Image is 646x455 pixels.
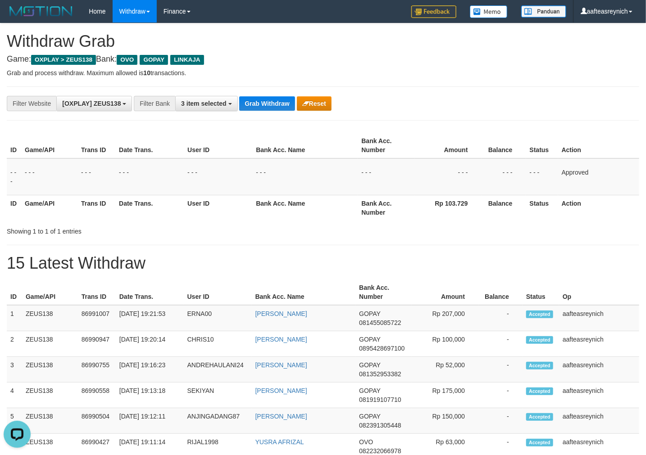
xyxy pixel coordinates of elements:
[77,133,115,158] th: Trans ID
[117,55,137,65] span: OVO
[412,305,478,331] td: Rp 207,000
[184,408,252,434] td: ANJINGADANG87
[140,55,168,65] span: GOPAY
[184,195,252,221] th: User ID
[116,408,184,434] td: [DATE] 19:12:11
[412,408,478,434] td: Rp 150,000
[7,357,22,383] td: 3
[184,331,252,357] td: CHRIS10
[526,158,558,195] td: - - -
[239,96,295,111] button: Grab Withdraw
[21,158,77,195] td: - - -
[116,279,184,305] th: Date Trans.
[559,279,639,305] th: Op
[116,305,184,331] td: [DATE] 19:21:53
[559,305,639,331] td: aafteasreynich
[559,408,639,434] td: aafteasreynich
[184,279,252,305] th: User ID
[115,195,184,221] th: Date Trans.
[255,387,307,394] a: [PERSON_NAME]
[559,357,639,383] td: aafteasreynich
[359,319,401,326] span: Copy 081455085722 to clipboard
[7,96,56,111] div: Filter Website
[116,331,184,357] td: [DATE] 19:20:14
[478,408,523,434] td: -
[359,438,373,446] span: OVO
[559,383,639,408] td: aafteasreynich
[478,305,523,331] td: -
[78,331,116,357] td: 86990947
[62,100,121,107] span: [OXPLAY] ZEUS138
[77,195,115,221] th: Trans ID
[359,361,380,369] span: GOPAY
[22,279,78,305] th: Game/API
[359,422,401,429] span: Copy 082391305448 to clipboard
[7,279,22,305] th: ID
[115,133,184,158] th: Date Trans.
[22,383,78,408] td: ZEUS138
[7,32,639,50] h1: Withdraw Grab
[170,55,204,65] span: LINKAJA
[255,361,307,369] a: [PERSON_NAME]
[358,195,414,221] th: Bank Acc. Number
[482,133,526,158] th: Balance
[559,331,639,357] td: aafteasreynich
[482,158,526,195] td: - - -
[22,357,78,383] td: ZEUS138
[526,362,553,369] span: Accepted
[470,5,508,18] img: Button%20Memo.svg
[22,305,78,331] td: ZEUS138
[558,158,639,195] td: Approved
[7,158,21,195] td: - - -
[22,408,78,434] td: ZEUS138
[184,305,252,331] td: ERNA00
[359,396,401,403] span: Copy 081919107710 to clipboard
[56,96,132,111] button: [OXPLAY] ZEUS138
[412,279,478,305] th: Amount
[143,69,150,77] strong: 10
[412,331,478,357] td: Rp 100,000
[7,305,22,331] td: 1
[358,133,414,158] th: Bank Acc. Number
[558,195,639,221] th: Action
[78,383,116,408] td: 86990558
[478,383,523,408] td: -
[359,336,380,343] span: GOPAY
[78,357,116,383] td: 86990755
[252,158,358,195] td: - - -
[78,305,116,331] td: 86991007
[22,331,78,357] td: ZEUS138
[31,55,96,65] span: OXPLAY > ZEUS138
[558,133,639,158] th: Action
[297,96,332,111] button: Reset
[255,310,307,317] a: [PERSON_NAME]
[184,158,252,195] td: - - -
[359,447,401,455] span: Copy 082232066978 to clipboard
[184,383,252,408] td: SEKIYAN
[116,357,184,383] td: [DATE] 19:16:23
[184,133,252,158] th: User ID
[412,357,478,383] td: Rp 52,000
[359,413,380,420] span: GOPAY
[7,223,263,236] div: Showing 1 to 1 of 1 entries
[77,158,115,195] td: - - -
[521,5,566,18] img: panduan.png
[482,195,526,221] th: Balance
[7,55,639,64] h4: Game: Bank:
[411,5,456,18] img: Feedback.jpg
[7,383,22,408] td: 4
[523,279,559,305] th: Status
[526,311,553,318] span: Accepted
[7,254,639,272] h1: 15 Latest Withdraw
[21,133,77,158] th: Game/API
[359,345,405,352] span: Copy 0895428697100 to clipboard
[181,100,226,107] span: 3 item selected
[359,310,380,317] span: GOPAY
[252,133,358,158] th: Bank Acc. Name
[78,408,116,434] td: 86990504
[21,195,77,221] th: Game/API
[7,408,22,434] td: 5
[526,387,553,395] span: Accepted
[412,383,478,408] td: Rp 175,000
[4,4,31,31] button: Open LiveChat chat widget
